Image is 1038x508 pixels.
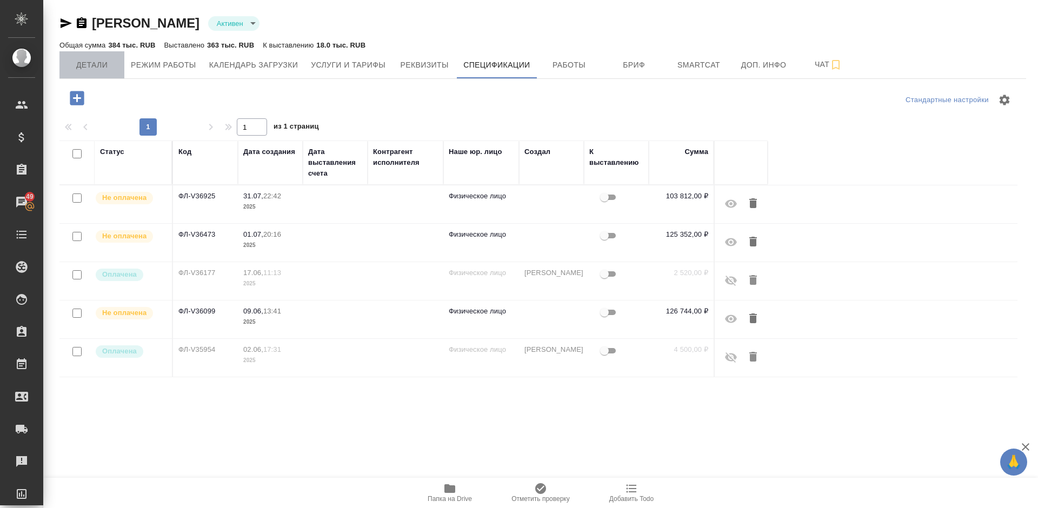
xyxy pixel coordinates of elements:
[102,269,137,280] p: Оплачена
[66,58,118,72] span: Детали
[263,345,281,353] p: 17:31
[829,58,842,71] svg: Подписаться
[108,41,155,49] p: 384 тыс. RUB
[243,240,297,251] p: 2025
[3,189,41,216] a: 49
[992,87,1017,113] span: Настроить таблицу
[102,231,147,242] p: Не оплачена
[744,229,762,255] button: Удалить
[243,278,297,289] p: 2025
[449,306,514,317] p: Физическое лицо
[102,346,137,357] p: Оплачена
[243,317,297,327] p: 2025
[243,230,263,238] p: 01.07,
[543,58,595,72] span: Работы
[1004,451,1023,473] span: 🙏
[274,120,319,136] span: из 1 страниц
[209,58,298,72] span: Календарь загрузки
[654,268,708,278] p: 2 520,00 ₽
[495,478,586,508] button: Отметить проверку
[311,58,385,72] span: Услуги и тарифы
[243,269,263,277] p: 17.06,
[449,268,514,278] p: Физическое лицо
[243,345,263,353] p: 02.06,
[100,146,124,157] div: Статус
[673,58,725,72] span: Smartcat
[744,344,762,370] button: Удалить
[173,224,238,262] td: ФЛ-V36473
[131,58,196,72] span: Режим работы
[738,58,790,72] span: Доп. инфо
[586,478,677,508] button: Добавить Todo
[373,146,438,168] div: Контрагент исполнителя
[102,192,147,203] p: Не оплачена
[744,191,762,217] button: Удалить
[449,191,514,202] p: Физическое лицо
[173,185,238,223] td: ФЛ-V36925
[1000,449,1027,476] button: 🙏
[243,355,297,366] p: 2025
[19,191,40,202] span: 49
[59,17,72,30] button: Скопировать ссылку для ЯМессенджера
[263,307,281,315] p: 13:41
[404,478,495,508] button: Папка на Drive
[102,308,147,318] p: Не оплачена
[263,269,281,277] p: 11:13
[654,229,708,240] p: 125 352,00 ₽
[449,229,514,240] p: Физическое лицо
[263,192,281,200] p: 22:42
[654,344,708,355] p: 4 500,00 ₽
[449,344,514,355] p: Физическое лицо
[92,16,199,30] a: [PERSON_NAME]
[243,307,263,315] p: 09.06,
[903,92,992,109] div: split button
[263,230,281,238] p: 20:16
[524,146,550,157] div: Создал
[214,19,247,28] button: Активен
[178,146,191,157] div: Код
[589,146,643,168] div: К выставлению
[744,268,762,293] button: Удалить
[173,262,238,300] td: ФЛ-V36177
[609,495,654,503] span: Добавить Todo
[263,41,316,49] p: К выставлению
[173,300,238,338] td: ФЛ-V36099
[62,87,92,109] button: Добавить оплату
[463,58,530,72] span: Спецификации
[316,41,365,49] p: 18.0 тыс. RUB
[208,16,259,31] div: Активен
[243,192,263,200] p: 31.07,
[243,146,295,157] div: Дата создания
[519,262,584,300] td: [PERSON_NAME]
[519,339,584,377] td: [PERSON_NAME]
[511,495,569,503] span: Отметить проверку
[173,339,238,377] td: ФЛ-V35954
[243,202,297,212] p: 2025
[608,58,660,72] span: Бриф
[654,191,708,202] p: 103 812,00 ₽
[207,41,254,49] p: 363 тыс. RUB
[428,495,472,503] span: Папка на Drive
[59,41,108,49] p: Общая сумма
[75,17,88,30] button: Скопировать ссылку
[685,146,708,157] div: Сумма
[654,306,708,317] p: 126 744,00 ₽
[308,146,362,179] div: Дата выставления счета
[398,58,450,72] span: Реквизиты
[803,58,855,71] span: Чат
[164,41,208,49] p: Выставлено
[449,146,502,157] div: Наше юр. лицо
[744,306,762,332] button: Удалить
